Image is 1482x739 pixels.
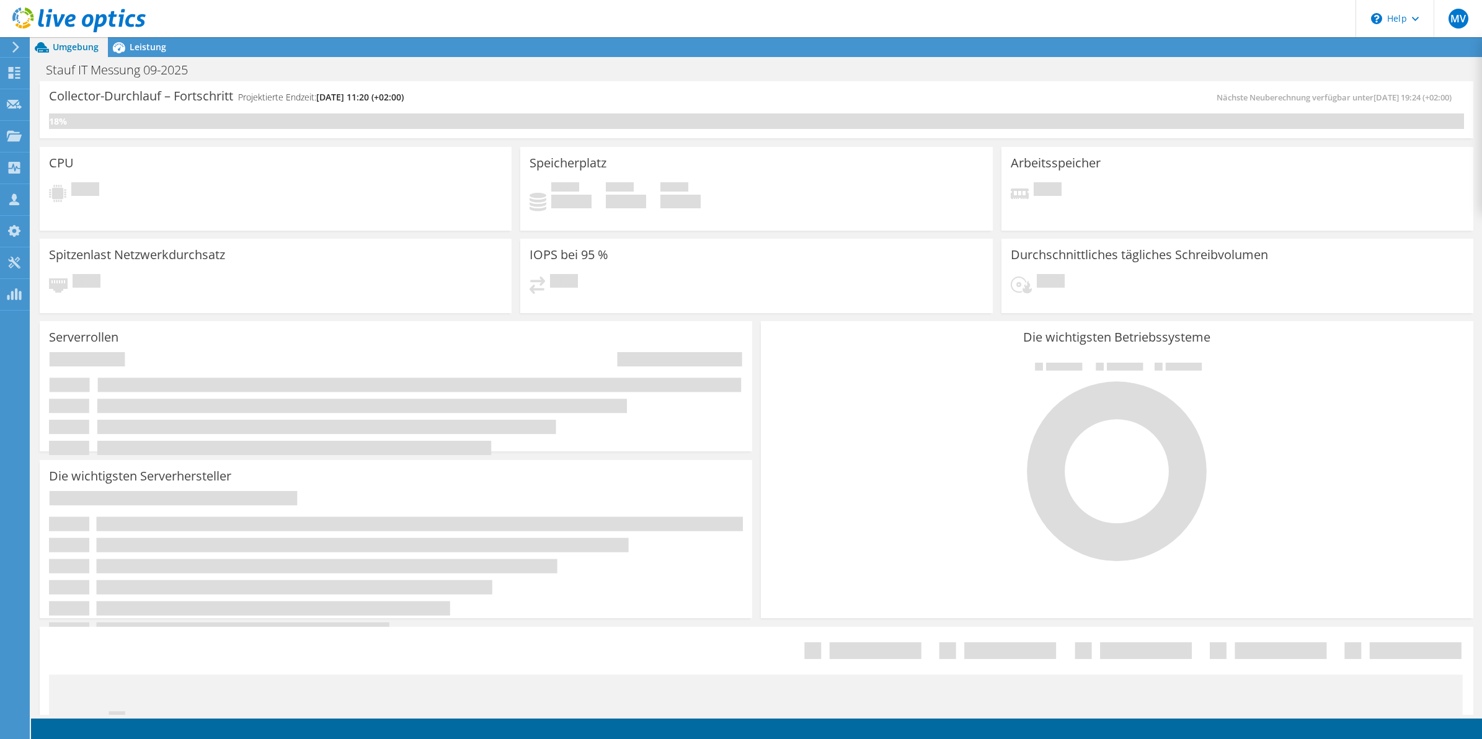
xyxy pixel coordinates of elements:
[1373,92,1452,103] span: [DATE] 19:24 (+02:00)
[40,63,207,77] h1: Stauf IT Messung 09-2025
[1217,92,1458,103] span: Nächste Neuberechnung verfügbar unter
[1034,182,1062,199] span: Ausstehend
[1037,274,1065,291] span: Ausstehend
[660,195,701,208] h4: 0 GiB
[53,41,99,53] span: Umgebung
[551,195,592,208] h4: 0 GiB
[1011,156,1101,170] h3: Arbeitsspeicher
[73,274,100,291] span: Ausstehend
[530,248,608,262] h3: IOPS bei 95 %
[71,182,99,199] span: Ausstehend
[49,469,231,483] h3: Die wichtigsten Serverhersteller
[1371,13,1382,24] svg: \n
[551,182,579,195] span: Belegt
[316,91,404,103] span: [DATE] 11:20 (+02:00)
[49,330,118,344] h3: Serverrollen
[550,274,578,291] span: Ausstehend
[49,156,74,170] h3: CPU
[238,91,404,104] h4: Projektierte Endzeit:
[770,330,1464,344] h3: Die wichtigsten Betriebssysteme
[530,156,606,170] h3: Speicherplatz
[606,182,634,195] span: Verfügbar
[130,41,166,53] span: Leistung
[1449,9,1468,29] span: MV
[49,248,225,262] h3: Spitzenlast Netzwerkdurchsatz
[660,182,688,195] span: Insgesamt
[606,195,646,208] h4: 0 GiB
[1011,248,1268,262] h3: Durchschnittliches tägliches Schreibvolumen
